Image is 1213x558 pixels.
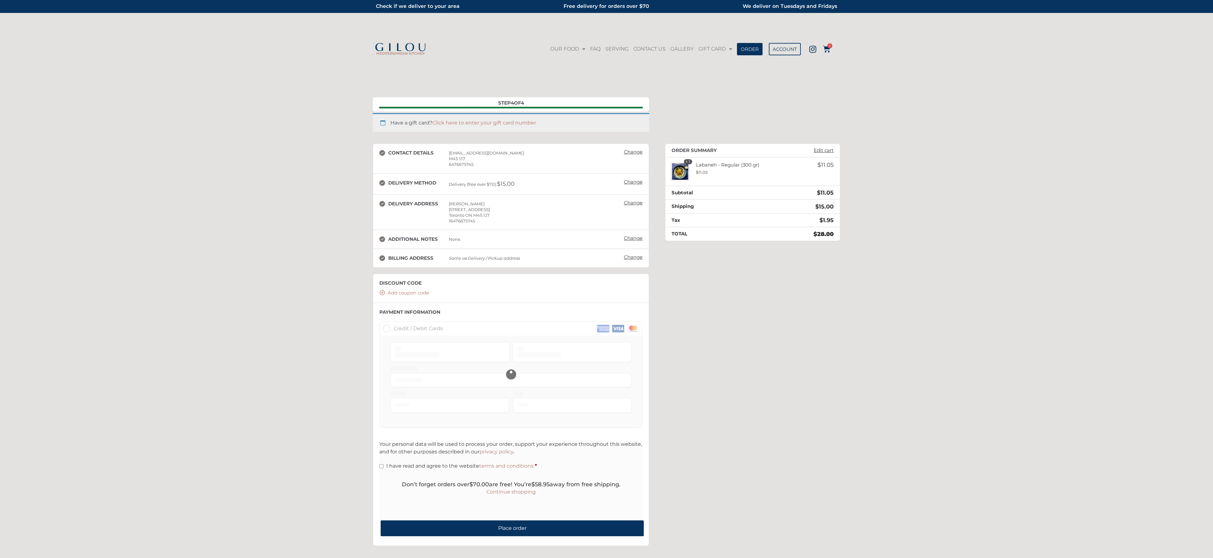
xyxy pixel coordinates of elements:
h3: Billing address [379,255,449,261]
span: $ [818,161,821,168]
a: Edit cart [811,148,837,153]
span: $ [696,170,698,175]
span: $ [497,180,500,187]
div: None. [449,236,617,242]
span: Contact details [379,107,445,108]
span: $ [815,203,819,210]
input: I have read and agree to the websiteterms and conditions * [379,464,383,468]
span: $ [813,231,817,238]
bdi: 11.05 [818,161,834,168]
div: Labaneh - Regular (300 gr) [690,162,789,175]
section: Delivery / Pickup address [373,173,649,249]
span: Payment information [577,107,643,108]
div: Have a gift card? [373,113,649,132]
h3: Additional notes [379,236,449,242]
span: $ [531,481,535,488]
img: Labaneh [671,162,690,181]
div: [PERSON_NAME] [STREET_ADDRESS] Toronto ON M4S 1J7 16476675745 [449,201,617,224]
span: 15.00 [497,180,515,187]
span: $ [817,189,820,196]
h3: Contact details [379,150,449,156]
h3: Delivery method [379,180,449,186]
span: $ [819,217,823,224]
a: CONTACT US [632,42,667,56]
a: Check if we deliver to your area [376,3,460,9]
th: Total [665,227,756,241]
h2: We deliver on Tuesdays and Fridays [688,2,837,11]
section: Billing address [373,249,649,268]
a: ACCOUNT [769,43,801,55]
a: Change: Delivery method [621,178,646,186]
a: privacy policy [480,449,513,455]
h3: Delivery address [379,201,449,207]
section: Payment information [373,274,649,546]
h3: Order summary [672,148,717,153]
th: Tax [665,213,756,227]
a: Continue shopping [486,489,536,495]
a: GALLERY [669,42,695,56]
h2: MEDITERRANEAN KITCHEN [373,52,428,55]
h2: Free delivery for orders over $70 [532,2,681,11]
img: Gilou Logo [374,43,426,52]
span: 1 [827,43,832,48]
span: 58.95 [531,481,550,488]
bdi: 11.05 [817,189,834,196]
div: 6476675745 [449,161,617,167]
a: Change: Additional notes [621,234,646,243]
strong: × 1 [684,159,692,164]
a: ORDER [737,43,763,55]
p: Your personal data will be used to process your order, support your experience throughout this we... [379,440,643,456]
div: Delivery (free over $70): [449,180,617,188]
a: Change: Contact details [621,148,646,156]
a: 1 [823,45,830,53]
a: FAQ [588,42,602,56]
span: 70.00 [469,481,489,488]
a: OUR FOOD [549,42,587,56]
h3: Payment Information [379,309,643,315]
em: Same as Delivery / Pickup address [449,256,520,261]
nav: Menu [548,42,734,56]
h4: Don’t forget orders over are free! You’re away from free shipping. [389,481,632,488]
span: 4 [521,100,524,106]
div: [EMAIL_ADDRESS][DOMAIN_NAME] [449,150,617,156]
a: SERVING [604,42,630,56]
section: Contact details [373,143,649,174]
span: 15.00 [815,203,834,210]
a: Click here to enter your gift card number [432,120,536,126]
bdi: 28.00 [813,231,834,238]
span: $ [469,481,473,488]
bdi: 11.05 [696,170,708,175]
span: Delivery / Pickup address [445,107,511,108]
span: ACCOUNT [773,47,797,52]
a: GIFT CARD [697,42,734,56]
h3: Discount code [379,280,643,286]
abbr: required [535,463,537,469]
span: 4 [511,100,514,106]
a: terms and conditions [479,463,534,469]
a: Add coupon code [379,290,429,296]
button: Place order [381,520,644,536]
span: Billing address [511,107,577,108]
bdi: 1.95 [819,217,834,224]
span: ORDER [741,47,759,52]
th: Subtotal [665,186,756,200]
div: Step of [379,100,643,105]
a: Change: Delivery address [621,198,646,207]
span: I have read and agree to the website [386,463,534,469]
a: Change: Billing address [621,253,646,262]
th: Shipping [665,200,756,214]
div: M4S 1J7 [449,156,617,161]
